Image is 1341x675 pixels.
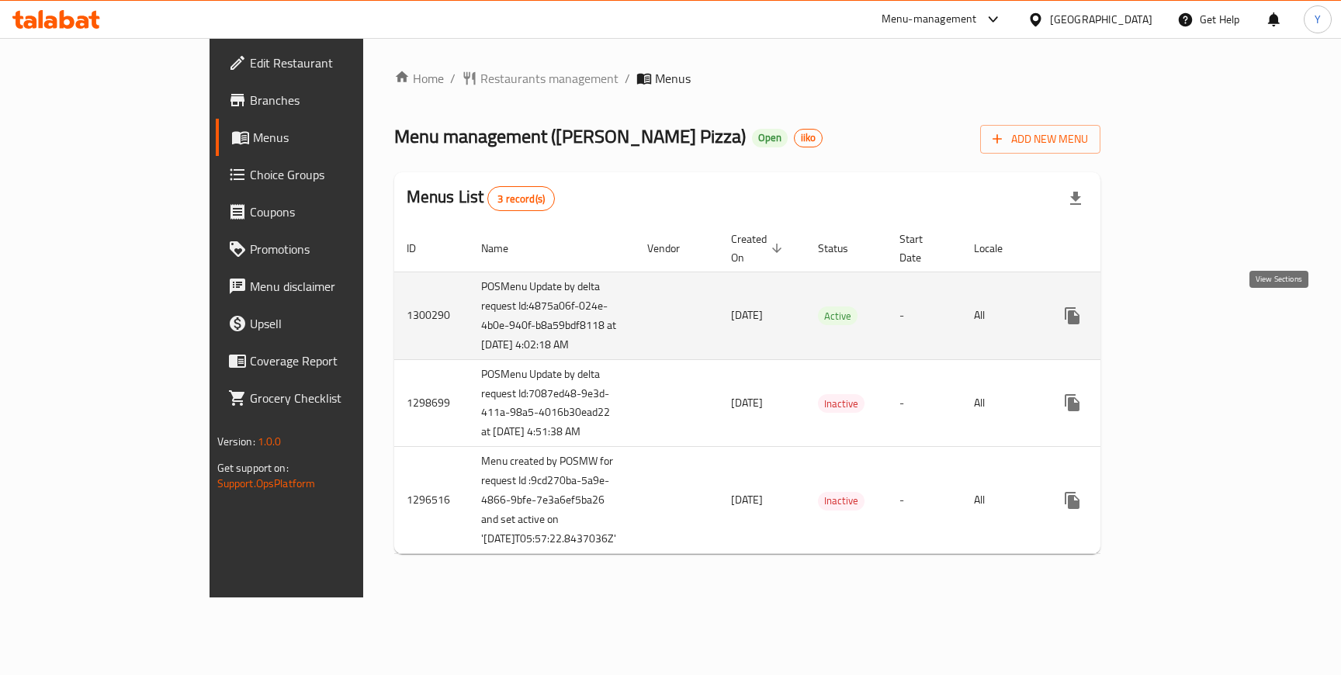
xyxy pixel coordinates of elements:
[818,307,858,325] span: Active
[818,394,865,413] div: Inactive
[962,447,1041,554] td: All
[1041,225,1215,272] th: Actions
[217,473,316,493] a: Support.OpsPlatform
[731,230,787,267] span: Created On
[655,69,691,88] span: Menus
[480,69,619,88] span: Restaurants management
[216,342,434,379] a: Coverage Report
[469,447,635,554] td: Menu created by POSMW for request Id :9cd270ba-5a9e-4866-9bfe-7e3a6ef5ba26 and set active on '[DA...
[752,129,788,147] div: Open
[731,490,763,510] span: [DATE]
[394,119,746,154] span: Menu management ( [PERSON_NAME] Pizza )
[217,431,255,452] span: Version:
[731,393,763,413] span: [DATE]
[1057,180,1094,217] div: Export file
[887,359,962,447] td: -
[258,431,282,452] span: 1.0.0
[462,69,619,88] a: Restaurants management
[887,447,962,554] td: -
[250,202,421,221] span: Coupons
[394,69,1101,88] nav: breadcrumb
[818,395,865,413] span: Inactive
[250,351,421,370] span: Coverage Report
[1050,11,1152,28] div: [GEOGRAPHIC_DATA]
[216,379,434,417] a: Grocery Checklist
[731,305,763,325] span: [DATE]
[216,81,434,119] a: Branches
[1091,482,1128,519] button: Change Status
[974,239,1023,258] span: Locale
[899,230,943,267] span: Start Date
[469,272,635,359] td: POSMenu Update by delta request Id:4875a06f-024e-4b0e-940f-b8a59bdf8118 at [DATE] 4:02:18 AM
[752,131,788,144] span: Open
[1091,384,1128,421] button: Change Status
[980,125,1100,154] button: Add New Menu
[647,239,700,258] span: Vendor
[818,239,868,258] span: Status
[407,239,436,258] span: ID
[216,193,434,230] a: Coupons
[216,156,434,193] a: Choice Groups
[488,192,554,206] span: 3 record(s)
[216,230,434,268] a: Promotions
[216,119,434,156] a: Menus
[394,225,1215,555] table: enhanced table
[993,130,1088,149] span: Add New Menu
[1054,297,1091,334] button: more
[625,69,630,88] li: /
[962,272,1041,359] td: All
[250,54,421,72] span: Edit Restaurant
[795,131,822,144] span: iiko
[407,185,555,211] h2: Menus List
[253,128,421,147] span: Menus
[250,240,421,258] span: Promotions
[481,239,528,258] span: Name
[487,186,555,211] div: Total records count
[882,10,977,29] div: Menu-management
[962,359,1041,447] td: All
[1054,482,1091,519] button: more
[250,91,421,109] span: Branches
[469,359,635,447] td: POSMenu Update by delta request Id:7087ed48-9e3d-411a-98a5-4016b30ead22 at [DATE] 4:51:38 AM
[1315,11,1321,28] span: Y
[450,69,456,88] li: /
[250,277,421,296] span: Menu disclaimer
[818,492,865,510] span: Inactive
[216,268,434,305] a: Menu disclaimer
[217,458,289,478] span: Get support on:
[887,272,962,359] td: -
[250,389,421,407] span: Grocery Checklist
[250,314,421,333] span: Upsell
[216,44,434,81] a: Edit Restaurant
[250,165,421,184] span: Choice Groups
[1054,384,1091,421] button: more
[818,492,865,511] div: Inactive
[216,305,434,342] a: Upsell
